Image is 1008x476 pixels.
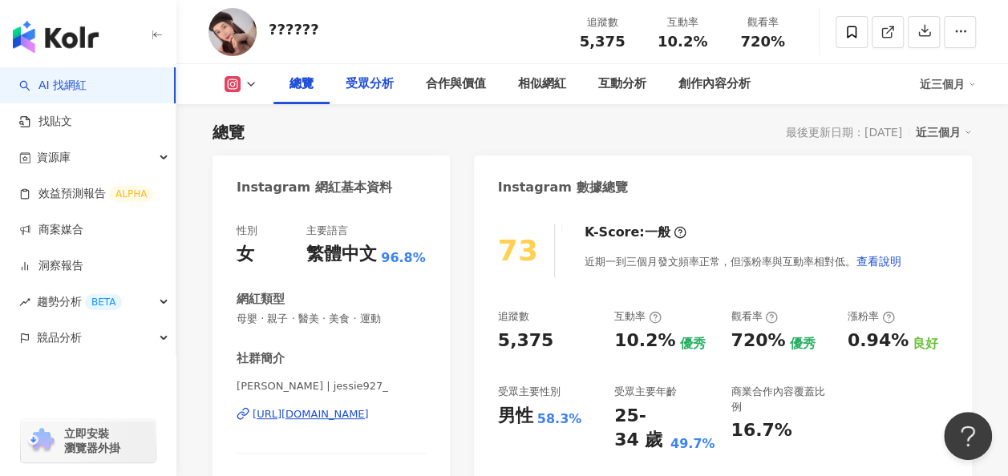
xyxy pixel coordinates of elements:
span: 96.8% [381,249,426,267]
span: 資源庫 [37,139,71,175]
div: ?????? [269,19,319,39]
div: 創作內容分析 [678,75,751,94]
div: 觀看率 [731,309,778,324]
div: 近三個月 [916,122,972,143]
span: 5,375 [580,33,625,50]
div: 商業合作內容覆蓋比例 [731,385,831,413]
div: 網紅類型 [237,291,285,308]
div: 近期一到三個月發文頻率正常，但漲粉率與互動率相對低。 [585,245,902,277]
div: 追蹤數 [498,309,529,324]
div: 總覽 [289,75,314,94]
span: 母嬰 · 親子 · 醫美 · 美食 · 運動 [237,312,426,326]
div: K-Score : [585,224,686,241]
div: 25-34 歲 [614,404,666,454]
div: 追蹤數 [572,14,633,30]
span: 10.2% [658,34,707,50]
div: 58.3% [537,410,582,428]
div: 互動率 [652,14,713,30]
div: 受眾分析 [346,75,394,94]
div: 10.2% [614,329,675,353]
div: 女 [237,242,254,267]
div: 49.7% [670,435,715,453]
a: [URL][DOMAIN_NAME] [237,407,426,422]
a: searchAI 找網紅 [19,78,87,94]
div: 良好 [913,335,938,353]
div: 0.94% [848,329,909,353]
div: 觀看率 [732,14,793,30]
iframe: Help Scout Beacon - Open [944,412,992,460]
div: 受眾主要年齡 [614,385,677,399]
div: 性別 [237,224,257,238]
img: chrome extension [26,428,57,454]
div: 73 [498,234,538,267]
div: [URL][DOMAIN_NAME] [253,407,369,422]
span: 立即安裝 瀏覽器外掛 [64,426,120,455]
div: 受眾主要性別 [498,385,561,399]
div: 優秀 [789,335,815,353]
div: 最後更新日期：[DATE] [786,126,902,139]
div: 社群簡介 [237,350,285,367]
div: Instagram 數據總覽 [498,179,628,196]
span: 趨勢分析 [37,284,122,320]
div: 合作與價值 [426,75,486,94]
div: 720% [731,329,785,353]
div: 繁體中文 [306,242,377,267]
span: rise [19,296,30,308]
div: 相似網紅 [518,75,566,94]
span: 720% [740,34,785,50]
div: Instagram 網紅基本資料 [237,179,392,196]
a: chrome extension立即安裝 瀏覽器外掛 [21,419,156,462]
a: 效益預測報告ALPHA [19,186,153,202]
button: 查看說明 [856,245,902,277]
div: BETA [85,294,122,310]
div: 互動率 [614,309,662,324]
span: 競品分析 [37,320,82,356]
span: [PERSON_NAME] | jessie927_ [237,379,426,393]
span: 查看說明 [856,255,901,268]
img: logo [13,21,99,53]
div: 互動分析 [598,75,646,94]
a: 找貼文 [19,114,72,130]
div: 主要語言 [306,224,348,238]
a: 洞察報告 [19,258,83,274]
div: 一般 [645,224,670,241]
div: 近三個月 [920,71,976,97]
a: 商案媒合 [19,222,83,238]
div: 16.7% [731,418,791,443]
div: 總覽 [213,121,245,143]
div: 5,375 [498,329,554,353]
img: KOL Avatar [208,8,257,56]
div: 優秀 [679,335,705,353]
div: 漲粉率 [848,309,895,324]
div: 男性 [498,404,533,429]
